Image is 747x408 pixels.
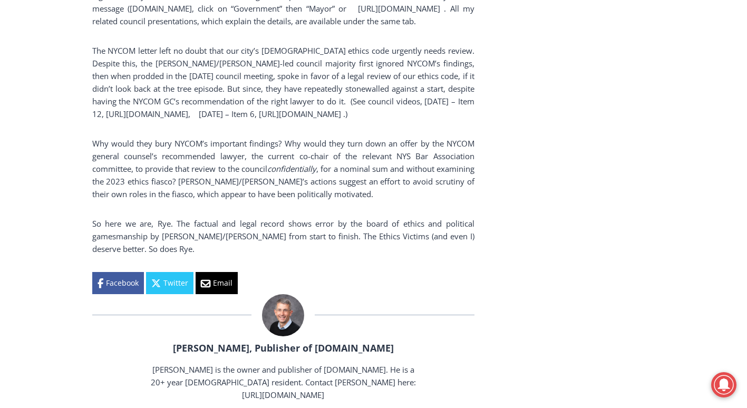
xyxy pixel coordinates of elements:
[1,105,152,131] a: [PERSON_NAME] Read Sanctuary Fall Fest: [DATE]
[276,105,489,129] span: Intern @ [DOMAIN_NAME]
[92,217,474,255] p: So here we are, Rye. The factual and legal record shows error by the board of ethics and politica...
[123,100,128,110] div: 6
[149,363,417,401] p: [PERSON_NAME] is the owner and publisher of [DOMAIN_NAME]. He is a 20+ year [DEMOGRAPHIC_DATA] re...
[118,100,120,110] div: /
[110,100,115,110] div: 6
[254,102,511,131] a: Intern @ [DOMAIN_NAME]
[267,163,316,174] em: confidentially
[92,44,474,120] p: The NYCOM letter left no doubt that our city’s [DEMOGRAPHIC_DATA] ethics code urgently needs revi...
[8,106,135,130] h4: [PERSON_NAME] Read Sanctuary Fall Fest: [DATE]
[92,137,474,200] p: Why would they bury NYCOM’s important findings? Why would they turn down an offer by the NYCOM ge...
[196,272,238,294] a: Email
[146,272,193,294] a: Twitter
[266,1,498,102] div: "The first chef I interviewed talked about coming to [GEOGRAPHIC_DATA] from [GEOGRAPHIC_DATA] in ...
[173,342,394,354] a: [PERSON_NAME], Publisher of [DOMAIN_NAME]
[110,30,147,97] div: Two by Two Animal Haven & The Nature Company: The Wild World of Animals
[92,272,144,294] a: Facebook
